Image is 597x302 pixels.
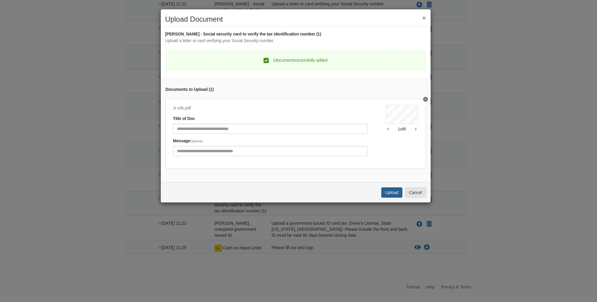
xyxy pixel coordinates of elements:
[381,187,402,198] button: Upload
[165,38,426,44] div: Upload a letter or card verifying your Social Security number.
[405,187,426,198] button: Cancel
[165,31,426,38] div: [PERSON_NAME] - Social security card to verify the tax identification number (1)
[173,124,367,134] input: Document Title
[190,139,202,143] span: Optional
[263,57,327,64] div: 1 document successfully added
[166,86,426,93] div: Documents to Upload ( 1 )
[422,15,426,21] button: ×
[173,146,367,156] input: Include any comments on this document
[173,138,203,144] label: Message
[173,105,367,112] div: Jr info.pdf
[165,15,426,23] h2: Upload Document
[423,97,428,102] button: Delete undefined
[385,126,418,132] div: 1 of 6
[173,116,195,122] label: Title of Doc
